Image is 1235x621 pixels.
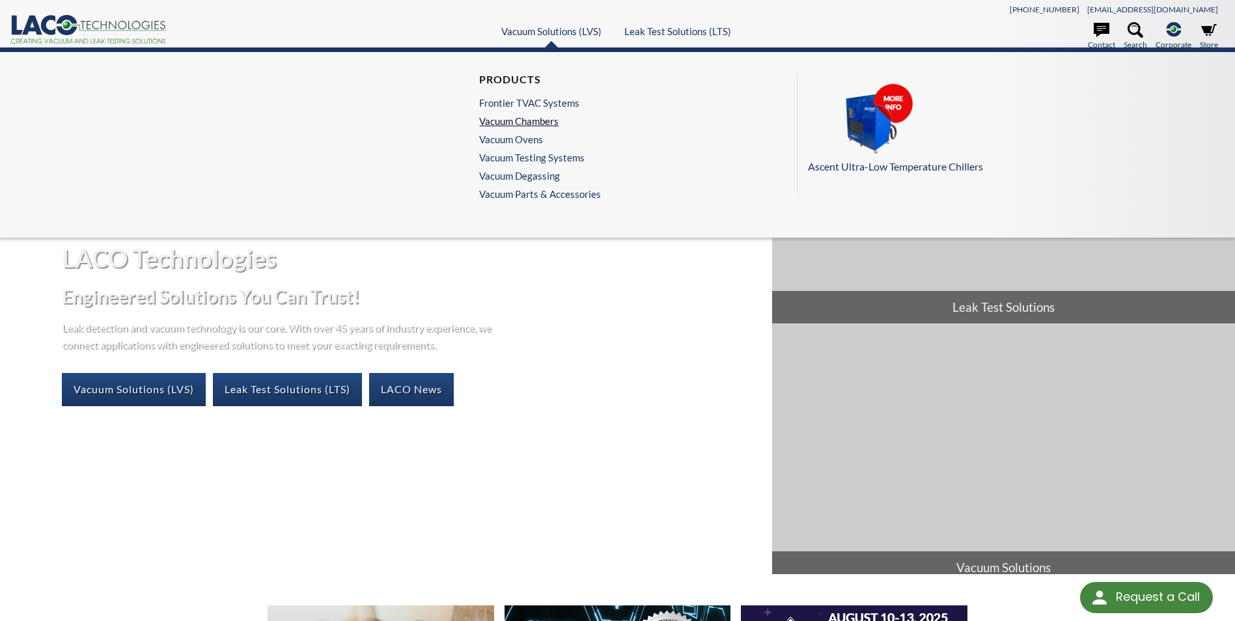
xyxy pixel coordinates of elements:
span: Vacuum Solutions [772,551,1235,584]
span: Corporate [1156,38,1191,51]
div: Request a Call [1116,582,1200,612]
span: Leak Test Solutions [772,291,1235,324]
a: Vacuum Solutions (LVS) [62,373,206,406]
img: round button [1089,587,1110,608]
p: Leak detection and vacuum technology is our core. With over 45 years of industry experience, we c... [62,319,498,352]
a: Leak Test Solutions (LTS) [213,373,362,406]
h4: Products [479,73,594,87]
a: [EMAIL_ADDRESS][DOMAIN_NAME] [1087,5,1218,14]
a: Contact [1088,22,1115,51]
a: Vacuum Chambers [479,115,594,127]
a: Vacuum Solutions [772,324,1235,584]
a: Ascent Ultra-Low Temperature Chillers [808,83,1211,175]
div: Request a Call [1080,582,1213,613]
a: Vacuum Testing Systems [479,152,594,163]
a: Store [1200,22,1218,51]
h2: Engineered Solutions You Can Trust! [62,284,762,309]
p: Ascent Ultra-Low Temperature Chillers [808,158,1211,175]
a: [PHONE_NUMBER] [1010,5,1079,14]
a: LACO News [369,373,454,406]
h1: LACO Technologies [62,242,762,274]
a: Vacuum Solutions (LVS) [501,25,602,37]
a: Vacuum Degassing [479,170,594,182]
a: Leak Test Solutions (LTS) [624,25,731,37]
a: Search [1124,22,1147,51]
a: Vacuum Ovens [479,133,594,145]
a: Frontier TVAC Systems [479,97,594,109]
a: Vacuum Parts & Accessories [479,188,601,200]
img: Ascent_Chillers_Pods__LVS_.png [808,83,938,156]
